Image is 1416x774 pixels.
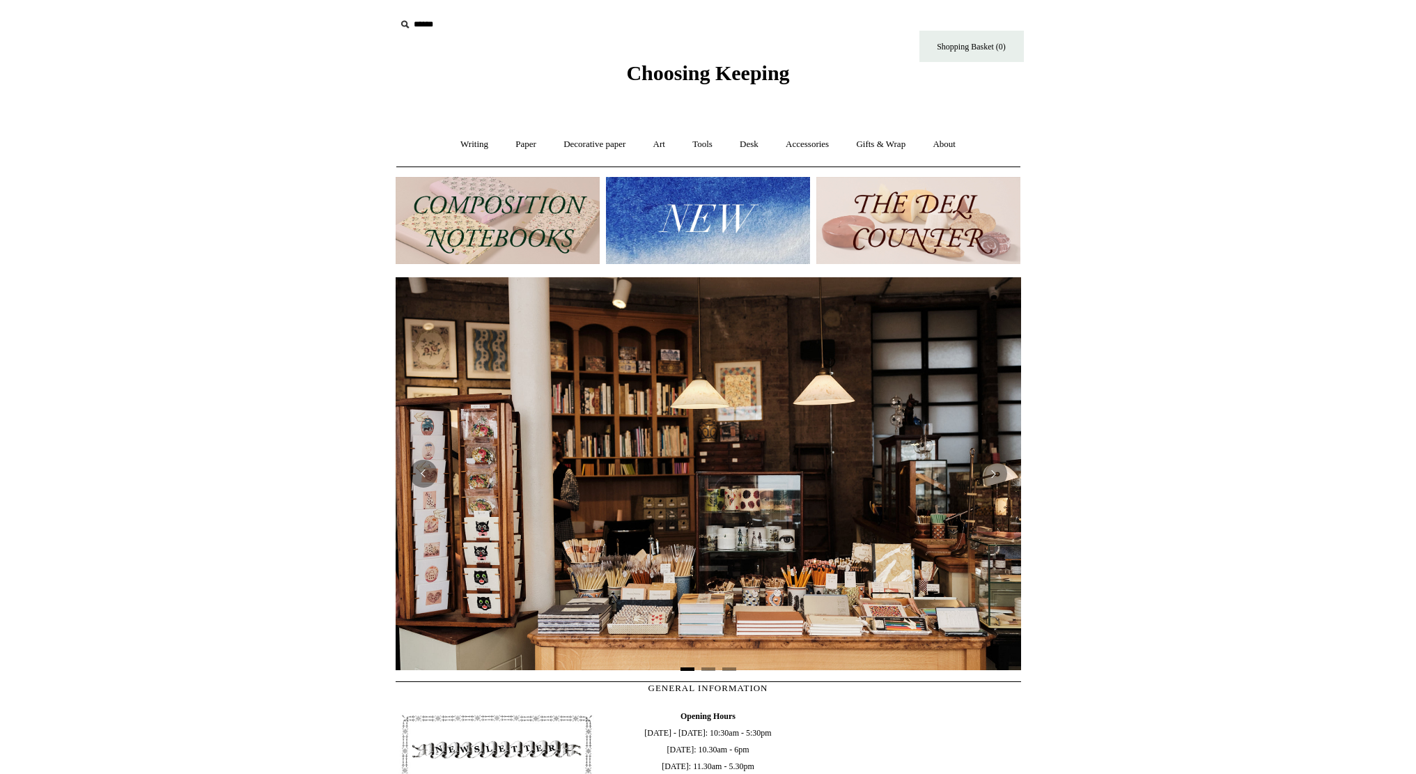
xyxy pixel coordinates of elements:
[396,177,600,264] img: 202302 Composition ledgers.jpg__PID:69722ee6-fa44-49dd-a067-31375e5d54ec
[410,460,437,488] button: Previous
[626,61,789,84] span: Choosing Keeping
[773,126,841,163] a: Accessories
[919,31,1024,62] a: Shopping Basket (0)
[680,711,736,721] b: Opening Hours
[680,126,725,163] a: Tools
[448,126,501,163] a: Writing
[920,126,968,163] a: About
[648,683,768,693] span: GENERAL INFORMATION
[680,667,694,671] button: Page 1
[626,72,789,82] a: Choosing Keeping
[979,460,1007,488] button: Next
[641,126,678,163] a: Art
[503,126,549,163] a: Paper
[727,126,771,163] a: Desk
[722,667,736,671] button: Page 3
[843,126,918,163] a: Gifts & Wrap
[701,667,715,671] button: Page 2
[551,126,638,163] a: Decorative paper
[606,177,810,264] img: New.jpg__PID:f73bdf93-380a-4a35-bcfe-7823039498e1
[816,177,1020,264] img: The Deli Counter
[396,277,1021,670] img: 20250131 INSIDE OF THE SHOP.jpg__PID:b9484a69-a10a-4bde-9e8d-1408d3d5e6ad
